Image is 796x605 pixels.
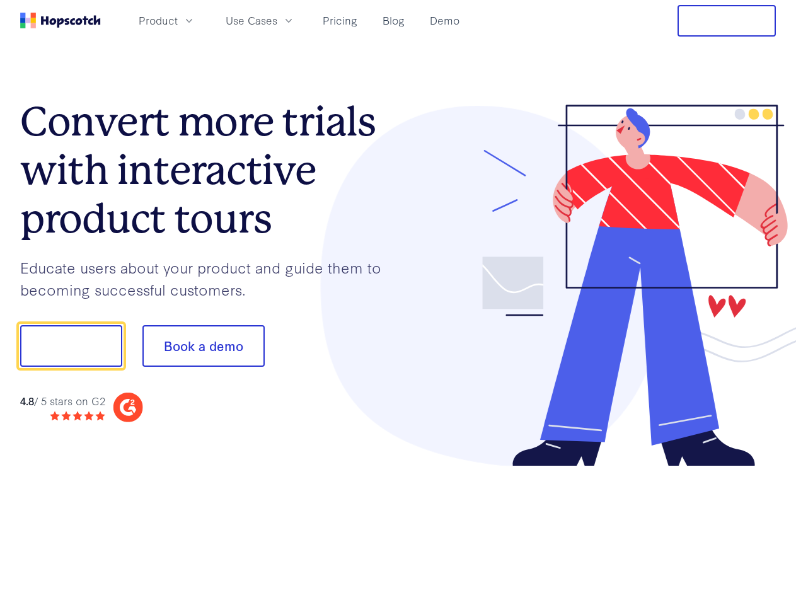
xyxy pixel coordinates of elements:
button: Use Cases [218,10,303,31]
a: Blog [378,10,410,31]
p: Educate users about your product and guide them to becoming successful customers. [20,256,398,300]
button: Free Trial [678,5,776,37]
span: Use Cases [226,13,277,28]
h1: Convert more trials with interactive product tours [20,98,398,243]
a: Demo [425,10,464,31]
a: Pricing [318,10,362,31]
a: Home [20,13,101,28]
strong: 4.8 [20,393,34,408]
button: Show me! [20,325,122,367]
button: Product [131,10,203,31]
div: / 5 stars on G2 [20,393,105,409]
button: Book a demo [142,325,265,367]
span: Product [139,13,178,28]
